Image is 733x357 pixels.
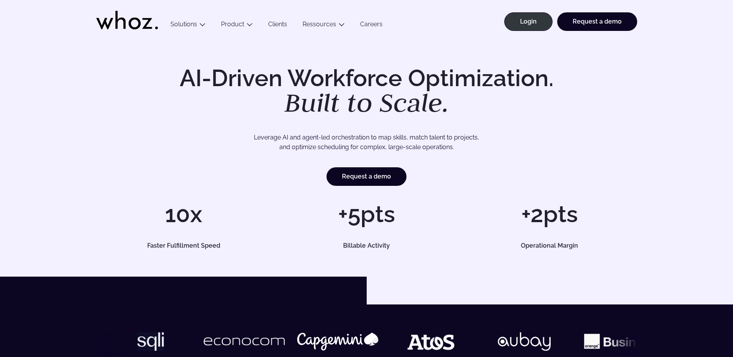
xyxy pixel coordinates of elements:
h1: +5pts [279,202,454,226]
h1: +2pts [462,202,637,226]
button: Solutions [163,20,213,31]
a: Product [221,20,244,28]
a: Request a demo [327,167,406,186]
h5: Operational Margin [471,243,628,249]
a: Ressources [303,20,336,28]
a: Clients [260,20,295,31]
h1: 10x [96,202,271,226]
h1: AI-Driven Workforce Optimization. [169,66,565,116]
a: Request a demo [557,12,637,31]
em: Built to Scale. [284,85,449,119]
h5: Billable Activity [288,243,446,249]
button: Product [213,20,260,31]
button: Ressources [295,20,352,31]
h5: Faster Fulfillment Speed [105,243,262,249]
p: Leverage AI and agent-led orchestration to map skills, match talent to projects, and optimize sch... [123,133,610,152]
a: Careers [352,20,390,31]
a: Login [504,12,553,31]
